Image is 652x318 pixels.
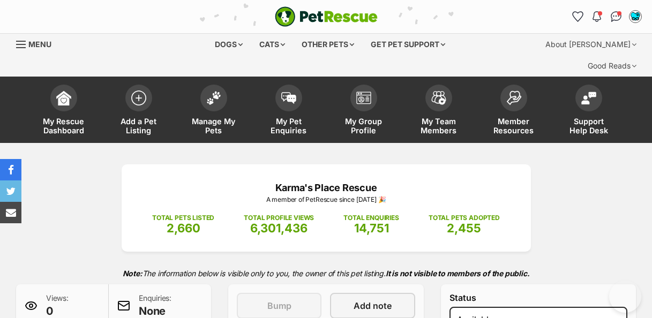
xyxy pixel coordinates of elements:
a: Manage My Pets [176,79,251,143]
div: Other pets [294,34,362,55]
p: TOTAL PROFILE VIEWS [244,213,314,223]
img: help-desk-icon-fdf02630f3aa405de69fd3d07c3f3aa587a6932b1a1747fa1d2bba05be0121f9.svg [581,92,596,104]
span: Add a Pet Listing [115,117,163,135]
span: Support Help Desk [565,117,613,135]
a: My Pet Enquiries [251,79,326,143]
span: Member Resources [490,117,538,135]
span: My Team Members [415,117,463,135]
img: dashboard-icon-eb2f2d2d3e046f16d808141f083e7271f6b2e854fb5c12c21221c1fb7104beca.svg [56,90,71,105]
img: notifications-46538b983faf8c2785f20acdc204bb7945ddae34d4c08c2a6579f10ce5e182be.svg [593,11,601,22]
span: 2,455 [447,221,481,235]
a: My Team Members [401,79,476,143]
span: 2,660 [167,221,200,235]
span: My Group Profile [340,117,388,135]
a: Add a Pet Listing [101,79,176,143]
p: The information below is visible only to you, the owner of this pet listing. [16,262,636,284]
div: Get pet support [363,34,453,55]
div: Dogs [207,34,250,55]
a: Support Help Desk [551,79,626,143]
a: Menu [16,34,59,53]
button: My account [627,8,644,25]
a: Favourites [569,8,586,25]
ul: Account quick links [569,8,644,25]
span: Add note [354,299,392,312]
p: TOTAL PETS ADOPTED [429,213,500,223]
p: Karma's Place Rescue [138,180,515,195]
button: Notifications [588,8,605,25]
p: TOTAL ENQUIRIES [343,213,399,223]
img: member-resources-icon-8e73f808a243e03378d46382f2149f9095a855e16c252ad45f914b54edf8863c.svg [506,90,521,105]
span: My Rescue Dashboard [40,117,88,135]
img: add-pet-listing-icon-0afa8454b4691262ce3f59096e99ab1cd57d4a30225e0717b998d2c9b9846f56.svg [131,90,146,105]
div: Cats [252,34,293,55]
img: Sam profile pic [630,11,641,22]
a: My Group Profile [326,79,401,143]
a: My Rescue Dashboard [26,79,101,143]
span: 6,301,436 [250,221,308,235]
span: Menu [28,40,51,49]
strong: It is not visible to members of the public. [386,269,530,278]
p: A member of PetRescue since [DATE] 🎉 [138,195,515,205]
a: Conversations [608,8,625,25]
strong: Note: [123,269,143,278]
img: group-profile-icon-3fa3cf56718a62981997c0bc7e787c4b2cf8bcc04b72c1350f741eb67cf2f40e.svg [356,92,371,104]
span: 14,751 [354,221,389,235]
span: Bump [267,299,291,312]
a: PetRescue [275,6,378,27]
div: About [PERSON_NAME] [538,34,644,55]
iframe: Help Scout Beacon - Open [609,281,641,313]
div: Good Reads [580,55,644,77]
img: pet-enquiries-icon-7e3ad2cf08bfb03b45e93fb7055b45f3efa6380592205ae92323e6603595dc1f.svg [281,92,296,104]
p: TOTAL PETS LISTED [152,213,214,223]
span: My Pet Enquiries [265,117,313,135]
label: Status [449,293,627,302]
img: chat-41dd97257d64d25036548639549fe6c8038ab92f7586957e7f3b1b290dea8141.svg [611,11,622,22]
a: Member Resources [476,79,551,143]
img: manage-my-pets-icon-02211641906a0b7f246fdf0571729dbe1e7629f14944591b6c1af311fb30b64b.svg [206,91,221,105]
img: team-members-icon-5396bd8760b3fe7c0b43da4ab00e1e3bb1a5d9ba89233759b79545d2d3fc5d0d.svg [431,91,446,105]
span: Manage My Pets [190,117,238,135]
img: logo-e224e6f780fb5917bec1dbf3a21bbac754714ae5b6737aabdf751b685950b380.svg [275,6,378,27]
